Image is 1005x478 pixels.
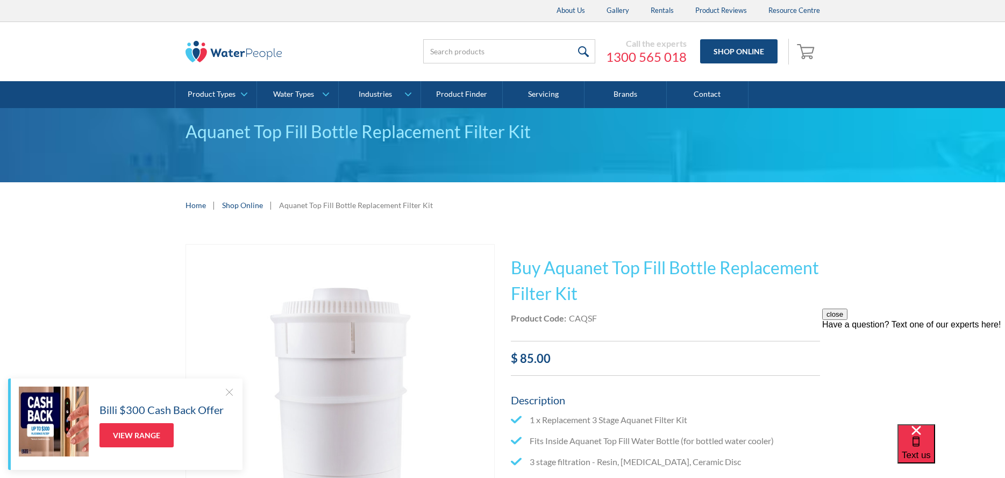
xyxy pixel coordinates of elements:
div: Call the experts [606,38,687,49]
a: Contact [667,81,749,108]
input: Search products [423,39,595,63]
a: Brands [585,81,666,108]
a: 1300 565 018 [606,49,687,65]
a: Shop Online [222,199,263,211]
a: Open empty cart [794,39,820,65]
div: Water Types [273,90,314,99]
div: | [211,198,217,211]
a: View Range [99,423,174,447]
div: | [268,198,274,211]
a: Product Finder [421,81,503,108]
div: Industries [359,90,392,99]
li: Fits Inside Aquanet Top Fill Water Bottle (for bottled water cooler) [511,434,820,447]
a: Home [186,199,206,211]
strong: Product Code: [511,313,566,323]
img: shopping cart [797,42,817,60]
div: Product Types [188,90,236,99]
h1: Buy Aquanet Top Fill Bottle Replacement Filter Kit [511,255,820,306]
img: Billi $300 Cash Back Offer [19,387,89,456]
h5: Description [511,392,820,408]
a: Servicing [503,81,585,108]
img: The Water People [186,41,282,62]
div: CAQSF [569,312,597,325]
a: Product Types [175,81,256,108]
li: 3 stage filtration - Resin, [MEDICAL_DATA], Ceramic Disc [511,455,820,468]
div: Aquanet Top Fill Bottle Replacement Filter Kit [279,199,433,211]
a: Shop Online [700,39,778,63]
div: $ 85.00 [511,349,820,367]
iframe: podium webchat widget bubble [897,424,1005,478]
a: Industries [339,81,420,108]
h5: Billi $300 Cash Back Offer [99,402,224,418]
li: 1 x Replacement 3 Stage Aquanet Filter Kit [511,413,820,426]
a: Water Types [257,81,338,108]
div: Aquanet Top Fill Bottle Replacement Filter Kit [186,119,820,145]
iframe: podium webchat widget prompt [822,309,1005,438]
